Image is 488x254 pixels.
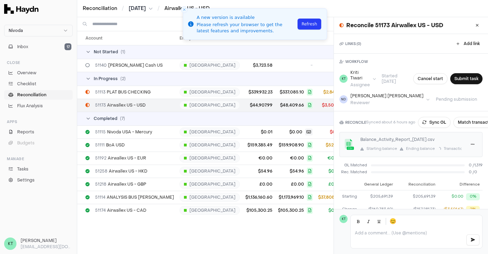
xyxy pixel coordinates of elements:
[4,79,73,89] a: Checklist
[179,193,240,202] div: [GEOGRAPHIC_DATA]
[243,59,275,72] td: $3,723.58
[4,238,16,250] span: KT
[83,5,210,12] nav: breadcrumb
[17,103,43,109] span: Flux Analysis
[328,168,341,174] span: $0.00
[298,19,321,30] button: Refresh
[95,155,106,161] span: 51192
[95,195,105,200] span: 51114
[4,4,38,14] img: Haydn Logo
[94,116,117,121] span: Completed
[17,81,36,87] span: Checklist
[360,179,396,190] th: General Ledger
[179,141,240,150] div: [GEOGRAPHIC_DATA]
[452,194,463,200] div: $0.00
[454,40,483,48] button: Add link
[243,152,275,165] td: €0.00
[243,191,275,204] td: $1,136,160.60
[197,22,295,34] div: Please refresh your browser to get the latest features and improvements.
[339,75,348,83] span: KT
[95,129,106,135] span: 51115
[95,89,105,95] span: 51113
[339,93,430,106] button: ND[PERSON_NAME] [PERSON_NAME]Reviewer
[350,93,423,99] div: [PERSON_NAME] [PERSON_NAME]
[243,139,275,152] td: $159,385.49
[398,207,436,212] button: ($157,281.73)
[339,70,376,88] button: KTKriti TiwariAssignee
[164,5,210,12] a: Airwallex US - USD
[290,168,304,174] span: $54.96
[346,21,443,30] h1: Reconcile 51173 Airwallex US - USD
[418,117,451,128] button: Sync GL
[120,76,126,81] span: ( 2 )
[4,57,73,68] div: Close
[364,217,373,226] button: Italic (Ctrl+I)
[179,180,240,189] div: [GEOGRAPHIC_DATA]
[466,193,480,200] div: 0%
[95,102,146,108] span: Airwallex US - USD
[339,203,360,216] td: Change
[4,153,73,164] div: Manage
[363,194,393,200] div: $205,691.39
[323,89,341,95] span: $2,847.13
[339,163,367,168] span: GL Matched
[181,6,188,13] button: Close toast
[339,215,348,223] span: KT
[17,92,46,98] span: Reconciliation
[243,165,275,178] td: $54.96
[179,206,240,215] div: [GEOGRAPHIC_DATA]
[469,169,483,175] span: 0 / 0
[328,181,341,187] span: £0.00
[350,70,370,81] div: Kriti Tiwari
[4,25,73,36] button: Nivoda
[339,169,367,175] div: Rec. Matched
[243,125,275,139] td: $0.01
[4,127,73,137] a: Reports
[83,5,117,12] a: Reconciliation
[179,167,240,176] div: [GEOGRAPHIC_DATA]
[350,100,423,106] div: Reviewer
[197,14,295,21] div: A new version is available
[328,208,341,213] span: $0.00
[376,73,410,84] span: Started [DATE]
[466,206,480,213] div: 2%
[339,59,483,64] h3: WORKFLOW
[327,155,341,161] span: €0.00
[311,63,313,68] span: -
[344,139,355,150] img: text/csv
[4,42,73,52] button: Inbox17
[243,204,275,217] td: $105,300.25
[95,63,107,68] span: 51140
[280,89,304,95] span: $337,085.10
[95,208,106,213] span: 51174
[94,76,118,81] span: In Progress
[406,146,435,152] div: Ending balance
[388,217,398,226] button: 😊
[243,86,275,99] td: $339,932.23
[330,129,341,135] span: $0.01
[291,181,304,187] span: £0.00
[120,116,125,121] span: ( 7 )
[77,31,177,45] th: Account
[438,179,483,190] th: Difference
[17,177,35,183] span: Settings
[430,97,483,102] span: Pending submission
[4,116,73,127] div: Apps
[4,138,73,148] button: Budgets
[322,102,341,108] span: $3,501.67
[4,90,73,100] a: Reconciliation
[4,101,73,111] a: Flux Analysis
[177,31,243,45] th: Entity
[360,136,462,143] div: Balance_Activity_Report_[DATE].csv
[367,146,397,152] div: Starting balance
[95,195,174,200] span: ANALYSIS BUS [PERSON_NAME]
[95,208,146,213] span: Airwallex US - CAD
[179,101,240,110] div: [GEOGRAPHIC_DATA]
[95,168,107,174] span: 51258
[95,89,151,95] span: PLAT BUS CHECKING
[9,28,23,33] span: Nivoda
[179,61,240,70] div: [GEOGRAPHIC_DATA]
[289,129,302,135] span: $0.00
[374,217,384,226] button: Underline (Ctrl+U)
